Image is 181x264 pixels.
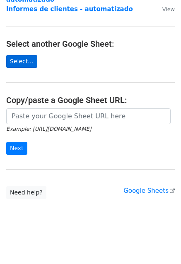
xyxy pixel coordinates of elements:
a: Google Sheets [123,187,175,194]
a: Need help? [6,186,46,199]
small: View [162,6,175,12]
h4: Select another Google Sheet: [6,39,175,49]
input: Paste your Google Sheet URL here [6,108,171,124]
iframe: Chat Widget [140,224,181,264]
div: Widget de chat [140,224,181,264]
a: View [154,5,175,13]
h4: Copy/paste a Google Sheet URL: [6,95,175,105]
small: Example: [URL][DOMAIN_NAME] [6,126,91,132]
a: Select... [6,55,37,68]
a: Informes de clientes - automatizado [6,5,133,13]
input: Next [6,142,27,155]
